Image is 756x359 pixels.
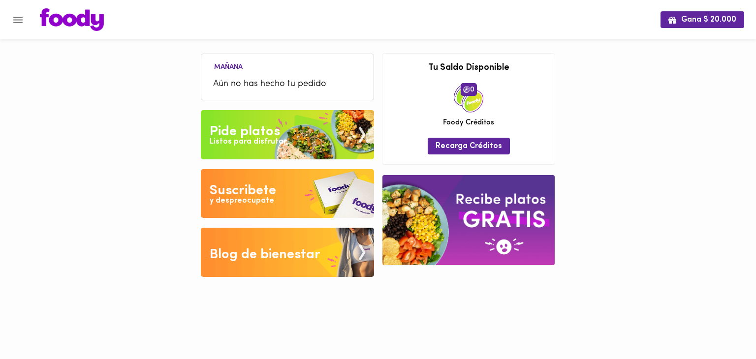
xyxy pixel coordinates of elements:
[210,122,280,142] div: Pide platos
[454,83,483,113] img: credits-package.png
[6,8,30,32] button: Menu
[661,11,744,28] button: Gana $ 20.000
[428,138,510,154] button: Recarga Créditos
[40,8,104,31] img: logo.png
[201,169,374,218] img: Disfruta bajar de peso
[443,118,494,128] span: Foody Créditos
[201,110,374,159] img: Pide un Platos
[382,175,555,265] img: referral-banner.png
[436,142,502,151] span: Recarga Créditos
[668,15,736,25] span: Gana $ 20.000
[206,61,251,71] li: Mañana
[463,86,470,93] img: foody-creditos.png
[390,63,547,73] h3: Tu Saldo Disponible
[210,181,276,201] div: Suscribete
[210,195,274,207] div: y despreocupate
[210,136,286,148] div: Listos para disfrutar
[213,78,362,91] span: Aún no has hecho tu pedido
[210,245,320,265] div: Blog de bienestar
[461,83,477,96] span: 0
[201,228,374,277] img: Blog de bienestar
